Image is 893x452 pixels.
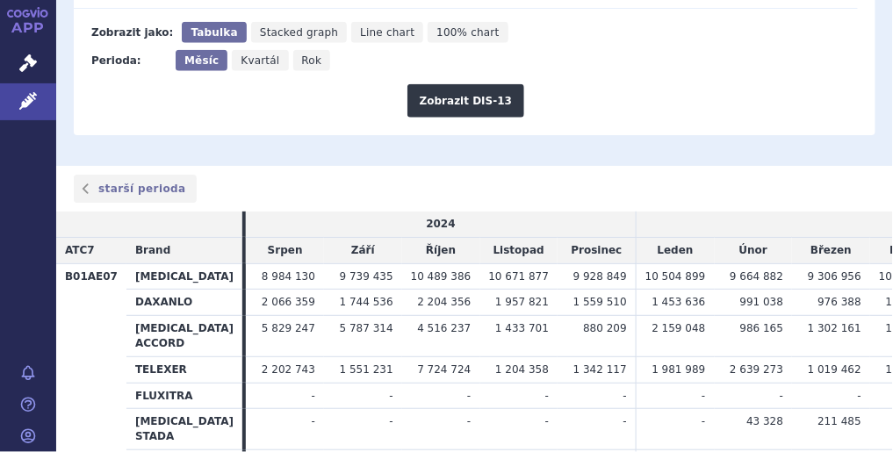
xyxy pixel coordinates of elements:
[246,212,636,237] td: 2024
[780,390,783,402] span: -
[126,356,242,383] th: TELEXER
[302,54,322,67] span: Rok
[702,390,705,402] span: -
[417,363,471,376] span: 7 724 724
[480,237,558,263] td: Listopad
[262,363,315,376] span: 2 202 743
[126,316,242,357] th: [MEDICAL_DATA] ACCORD
[652,322,706,334] span: 2 159 048
[746,415,783,427] span: 43 328
[545,390,549,402] span: -
[312,415,315,427] span: -
[495,322,549,334] span: 1 433 701
[702,415,705,427] span: -
[645,270,706,283] span: 10 504 899
[715,237,793,263] td: Únor
[389,415,392,427] span: -
[360,26,414,39] span: Line chart
[389,390,392,402] span: -
[740,296,784,308] span: 991 038
[495,363,549,376] span: 1 204 358
[808,363,861,376] span: 1 019 462
[411,270,472,283] span: 10 489 386
[623,415,627,427] span: -
[573,296,627,308] span: 1 559 510
[808,322,861,334] span: 1 302 161
[340,296,393,308] span: 1 744 536
[126,409,242,450] th: [MEDICAL_DATA] STADA
[545,415,549,427] span: -
[583,322,627,334] span: 880 209
[191,26,237,39] span: Tabulka
[126,290,242,316] th: DAXANLO
[730,363,783,376] span: 2 639 273
[573,270,627,283] span: 9 928 849
[324,237,402,263] td: Září
[808,270,861,283] span: 9 306 956
[489,270,550,283] span: 10 671 877
[184,54,219,67] span: Měsíc
[792,237,870,263] td: Březen
[65,244,95,256] span: ATC7
[340,322,393,334] span: 5 787 314
[340,270,393,283] span: 9 739 435
[126,383,242,409] th: FLUXITRA
[91,50,167,71] div: Perioda:
[241,54,279,67] span: Kvartál
[262,270,315,283] span: 8 984 130
[407,84,524,118] button: Zobrazit DIS-13
[417,322,471,334] span: 4 516 237
[312,390,315,402] span: -
[652,296,706,308] span: 1 453 636
[135,244,170,256] span: Brand
[246,237,324,263] td: Srpen
[340,363,393,376] span: 1 551 231
[402,237,480,263] td: Říjen
[467,390,471,402] span: -
[558,237,636,263] td: Prosinec
[623,390,627,402] span: -
[636,237,714,263] td: Leden
[495,296,549,308] span: 1 957 821
[817,415,861,427] span: 211 485
[417,296,471,308] span: 2 204 356
[260,26,338,39] span: Stacked graph
[740,322,784,334] span: 986 165
[467,415,471,427] span: -
[573,363,627,376] span: 1 342 117
[652,363,706,376] span: 1 981 989
[730,270,783,283] span: 9 664 882
[126,263,242,290] th: [MEDICAL_DATA]
[436,26,499,39] span: 100% chart
[817,296,861,308] span: 976 388
[74,175,197,203] a: starší perioda
[262,322,315,334] span: 5 829 247
[91,22,173,43] div: Zobrazit jako:
[262,296,315,308] span: 2 066 359
[858,390,861,402] span: -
